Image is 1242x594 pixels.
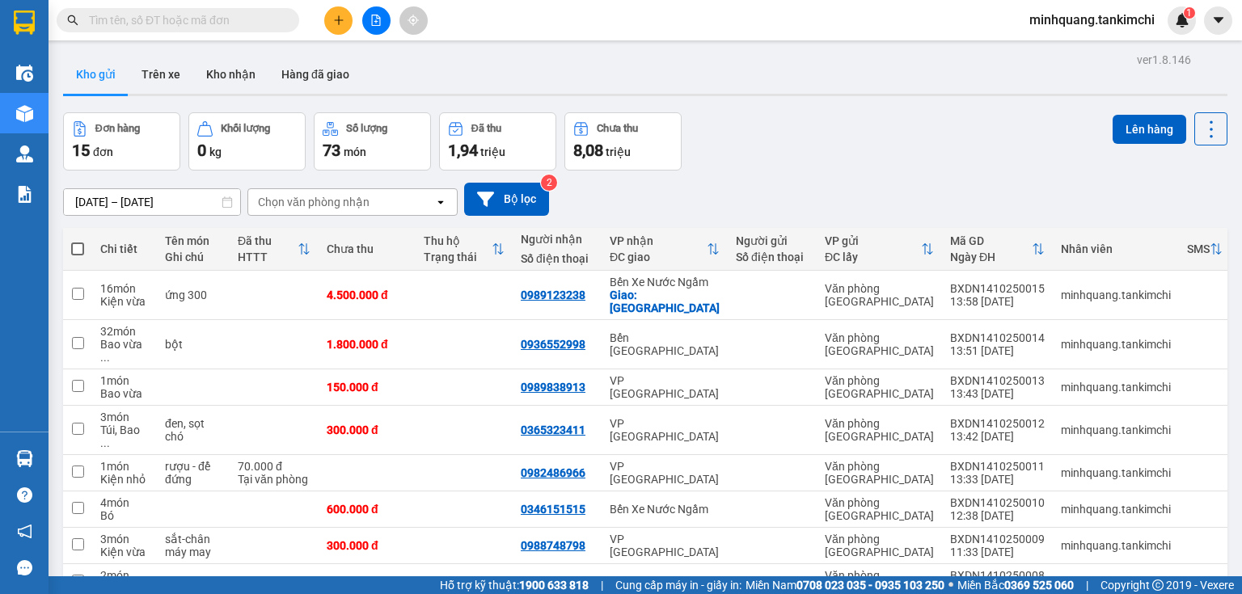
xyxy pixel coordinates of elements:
div: Kiện vừa [100,295,149,308]
div: Bao vừa, Cuộn, Thùng vừa, Xô [100,338,149,364]
div: Bó [100,509,149,522]
div: 0866593593 [521,575,585,588]
div: 13:58 [DATE] [950,295,1045,308]
div: Kiện nhỏ [100,473,149,486]
div: Bến [GEOGRAPHIC_DATA] [610,331,720,357]
div: Số điện thoại [521,252,594,265]
div: 300.000 đ [327,539,408,552]
div: Ngày ĐH [950,251,1032,263]
div: Nhân viên [1061,242,1171,255]
div: 300.000 đ [327,423,408,436]
img: warehouse-icon [16,105,33,122]
span: ... [100,436,110,449]
button: Đã thu1,94 triệu [439,112,556,171]
div: Đã thu [471,123,501,134]
div: Chưa thu [327,242,408,255]
button: Kho gửi [63,55,129,94]
img: solution-icon [16,186,33,203]
button: Kho nhận [193,55,268,94]
div: 70.000 đ [238,460,310,473]
img: warehouse-icon [16,450,33,467]
button: Bộ lọc [464,183,549,216]
th: Toggle SortBy [602,228,728,271]
span: Cung cấp máy in - giấy in: [615,576,741,594]
span: search [67,15,78,26]
div: Chưa thu [597,123,638,134]
span: kg [209,145,222,158]
div: minhquang.tankimchi [1061,539,1171,552]
div: Giao: Hà Đông [610,289,720,314]
span: notification [17,524,32,539]
div: 32 món [100,325,149,338]
div: 0988748798 [521,539,585,552]
div: VP gửi [825,234,921,247]
span: đơn [93,145,113,158]
span: triệu [606,145,631,158]
div: HTTT [238,251,298,263]
div: ĐC giao [610,251,707,263]
span: caret-down [1211,13,1226,27]
span: 15 [72,141,90,160]
div: 0346151515 [521,503,585,516]
div: 12:38 [DATE] [950,509,1045,522]
span: file-add [370,15,382,26]
div: sắt-chân máy may [165,533,222,558]
div: 13:43 [DATE] [950,387,1045,400]
div: Kiện vừa [100,546,149,558]
div: 13:33 [DATE] [950,473,1045,486]
div: ứng 300 [165,289,222,301]
span: Hỗ trợ kỹ thuật: [440,576,589,594]
div: bột [165,338,222,351]
div: 13:51 [DATE] [950,344,1045,357]
div: Tại văn phòng [238,473,310,486]
span: copyright [1152,579,1164,591]
div: Thu hộ [424,234,492,247]
button: plus [324,6,353,35]
div: Trạng thái [424,251,492,263]
sup: 2 [541,175,557,191]
div: 1 món [100,460,149,473]
div: BXDN1410250009 [950,533,1045,546]
div: minhquang.tankimchi [1061,423,1171,436]
div: ĐC lấy [825,251,921,263]
div: ver 1.8.146 [1137,51,1191,69]
span: Miền Nam [746,576,944,594]
div: VP nhận [610,234,707,247]
div: 0989123238 [521,289,585,301]
div: rượu - để đứng [165,460,222,486]
div: 200.000 đ [327,575,408,588]
span: ... [100,351,110,364]
span: món [344,145,366,158]
div: Số lượng [346,123,387,134]
div: đen, sọt chó [165,417,222,443]
div: Ghi chú [165,251,222,263]
span: 0 [197,141,206,160]
sup: 1 [1184,7,1195,19]
button: Khối lượng0kg [188,112,306,171]
div: Văn phòng [GEOGRAPHIC_DATA] [825,374,934,400]
div: Bến Xe Nước Ngầm [610,575,720,588]
span: aim [408,15,419,26]
div: BXDN1410250011 [950,460,1045,473]
button: caret-down [1204,6,1232,35]
div: Khối lượng [221,123,270,134]
div: Chọn văn phòng nhận [258,194,370,210]
span: 8,08 [573,141,603,160]
div: 13:42 [DATE] [950,430,1045,443]
div: 0982486966 [521,466,585,479]
div: BXDN1410250012 [950,417,1045,430]
div: 0936552998 [521,338,585,351]
div: BXDN1410250015 [950,282,1045,295]
img: logo-vxr [14,11,35,35]
div: 1.800.000 đ [327,338,408,351]
div: VP [GEOGRAPHIC_DATA] [610,533,720,558]
div: 11:33 [DATE] [950,546,1045,558]
img: warehouse-icon [16,65,33,82]
div: Bến Xe Nước Ngầm [610,276,720,289]
button: Chưa thu8,08 triệu [564,112,682,171]
div: minhquang.tankimchi [1061,338,1171,351]
div: BXDN1410250013 [950,374,1045,387]
div: 0365323411 [521,423,585,436]
div: VP [GEOGRAPHIC_DATA] [610,460,720,486]
span: triệu [480,145,505,158]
